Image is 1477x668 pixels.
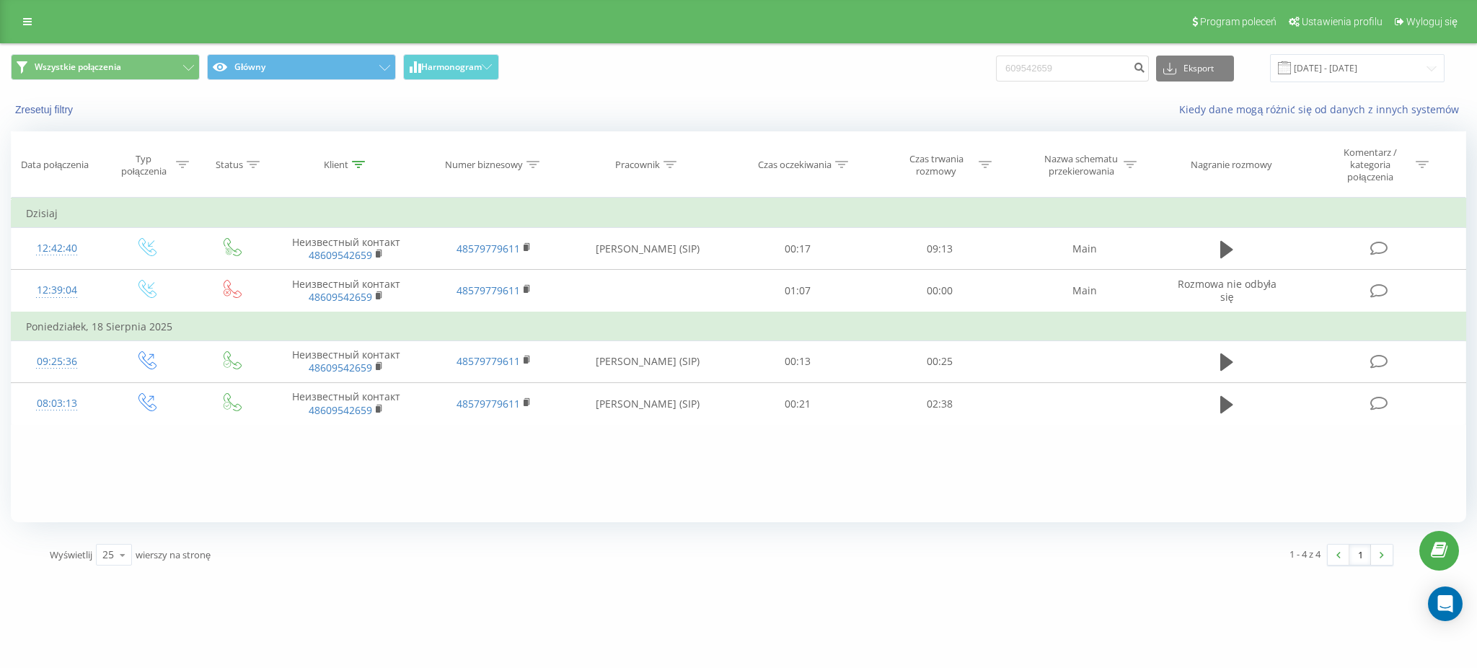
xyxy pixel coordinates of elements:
[1156,56,1234,82] button: Eksport
[309,361,372,374] a: 48609542659
[1328,146,1412,183] div: Komentarz / kategoria połączenia
[727,340,869,382] td: 00:13
[324,159,348,171] div: Klient
[50,548,92,561] span: Wyświetlij
[869,270,1011,312] td: 00:00
[1043,153,1120,177] div: Nazwa schematu przekierowania
[136,548,211,561] span: wierszy na stronę
[758,159,832,171] div: Czas oczekiwania
[26,390,88,418] div: 08:03:13
[727,383,869,425] td: 00:21
[102,548,114,562] div: 25
[457,354,520,368] a: 48579779611
[457,397,520,410] a: 48579779611
[216,159,243,171] div: Status
[12,312,1466,341] td: Poniedziałek, 18 Sierpnia 2025
[273,383,420,425] td: Неизвестный контакт
[1200,16,1277,27] span: Program poleceń
[1178,277,1277,304] span: Rozmowa nie odbyła się
[1406,16,1458,27] span: Wyloguj się
[1191,159,1272,171] div: Nagranie rozmowy
[568,340,727,382] td: [PERSON_NAME] (SIP)
[1289,547,1321,561] div: 1 - 4 z 4
[1179,102,1466,116] a: Kiedy dane mogą różnić się od danych z innych systemów
[273,228,420,270] td: Неизвестный контакт
[1011,228,1159,270] td: Main
[898,153,975,177] div: Czas trwania rozmowy
[869,228,1011,270] td: 09:13
[309,403,372,417] a: 48609542659
[26,276,88,304] div: 12:39:04
[1349,545,1371,565] a: 1
[1302,16,1383,27] span: Ustawienia profilu
[615,159,660,171] div: Pracownik
[445,159,523,171] div: Numer biznesowy
[568,383,727,425] td: [PERSON_NAME] (SIP)
[273,270,420,312] td: Неизвестный контакт
[727,228,869,270] td: 00:17
[21,159,89,171] div: Data połączenia
[207,54,396,80] button: Główny
[1428,586,1463,621] div: Open Intercom Messenger
[309,248,372,262] a: 48609542659
[869,340,1011,382] td: 00:25
[12,199,1466,228] td: Dzisiaj
[727,270,869,312] td: 01:07
[26,348,88,376] div: 09:25:36
[273,340,420,382] td: Неизвестный контакт
[26,234,88,263] div: 12:42:40
[1011,270,1159,312] td: Main
[11,103,80,116] button: Zresetuj filtry
[457,242,520,255] a: 48579779611
[115,153,172,177] div: Typ połączenia
[11,54,200,80] button: Wszystkie połączenia
[568,228,727,270] td: [PERSON_NAME] (SIP)
[869,383,1011,425] td: 02:38
[421,62,482,72] span: Harmonogram
[35,61,121,73] span: Wszystkie połączenia
[996,56,1149,82] input: Wyszukiwanie według numeru
[309,290,372,304] a: 48609542659
[457,284,520,297] a: 48579779611
[403,54,499,80] button: Harmonogram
